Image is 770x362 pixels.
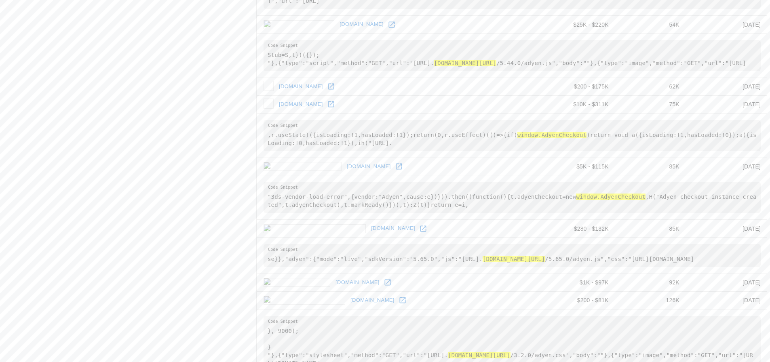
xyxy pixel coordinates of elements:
td: [DATE] [686,16,767,34]
td: $5K - $115K [540,158,615,175]
a: [DOMAIN_NAME] [369,222,417,235]
td: 62K [615,78,686,96]
hl: [DOMAIN_NAME][URL] [448,352,510,358]
a: [DOMAIN_NAME] [345,160,393,173]
pre: "3ds-vendor-load-error",{vendor:"Adyen",cause:e})})).then((function(){t.adyenCheckout=new ,H("Ady... [264,182,761,213]
td: [DATE] [686,220,767,238]
a: [DOMAIN_NAME] [348,294,397,307]
hl: window.AdyenCheckout [576,194,646,200]
a: Open cyberobics.com in new window [397,294,409,306]
td: [DATE] [686,158,767,175]
img: titlenine.com icon [264,20,334,29]
td: $25K - $220K [540,16,615,34]
hl: [DOMAIN_NAME][URL] [434,60,496,66]
td: $10K - $311K [540,95,615,113]
img: cyberobics.com icon [264,296,345,305]
pre: ,r.useState)({isLoading:!1,hasLoaded:!1});return(0,r.useEffect)(()=>{if( )return void a({isLoadin... [264,120,761,151]
a: [DOMAIN_NAME] [344,80,392,93]
td: 85K [615,220,686,238]
a: Open questico.de in new window [382,276,394,288]
td: 54K [615,16,686,34]
hl: [DOMAIN_NAME][URL] [483,256,545,262]
td: [DATE] [686,78,767,96]
td: 75K [615,95,686,113]
img: questico.de icon [264,278,330,287]
td: [DATE] [686,95,767,113]
pre: Stub=S,t})({}); "},{"type":"script","method":"GET","url":"[URL]. /5.44.0/adyen.js","body":""},{"t... [264,40,761,71]
a: [DOMAIN_NAME] [333,276,382,289]
a: Open sats.no in new window [366,98,378,110]
a: Open easyhotel.com in new window [392,80,405,93]
td: 92K [615,274,686,292]
td: $200 - $81K [540,291,615,309]
a: [DOMAIN_NAME] [318,98,366,111]
img: elisabettafranchi.com icon [264,224,366,233]
a: Open elisabettafranchi.com in new window [417,223,429,235]
pre: se}},"adyen":{"mode":"live","sdkVersion":"5.65.0","js":"[URL]. /5.65.0/adyen.js","css":"[URL][DOM... [264,244,761,267]
img: baldmove.com icon [264,162,342,171]
td: 126K [615,291,686,309]
td: 85K [615,158,686,175]
td: $1K - $97K [540,274,615,292]
img: sats.no icon [264,100,315,109]
hl: window.AdyenCheckout [517,132,587,138]
td: $280 - $132K [540,220,615,238]
a: Open baldmove.com in new window [393,160,405,173]
td: $200 - $175K [540,78,615,96]
a: Open titlenine.com in new window [386,19,398,31]
a: [DOMAIN_NAME] [338,18,386,31]
img: easyhotel.com icon [264,82,341,91]
td: [DATE] [686,291,767,309]
td: [DATE] [686,274,767,292]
